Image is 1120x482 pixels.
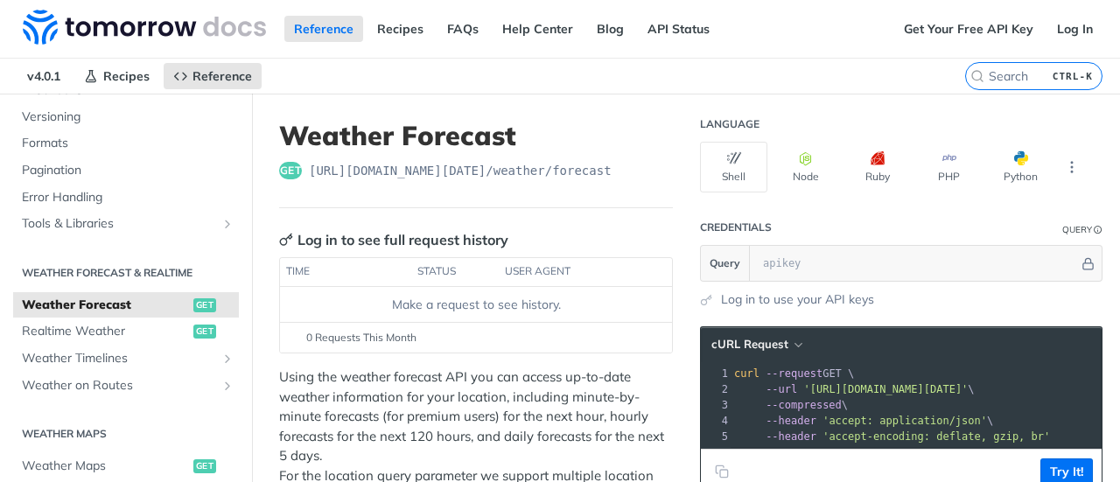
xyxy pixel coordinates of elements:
th: time [280,258,411,286]
button: Hide [1079,255,1097,272]
div: 1 [701,366,731,381]
div: 5 [701,429,731,444]
span: --compressed [766,399,842,411]
button: PHP [915,142,983,192]
button: Query [701,246,750,281]
button: Ruby [843,142,911,192]
a: Weather TimelinesShow subpages for Weather Timelines [13,346,239,372]
span: Weather Forecast [22,297,189,314]
svg: Key [279,233,293,247]
span: get [193,459,216,473]
a: Help Center [493,16,583,42]
span: Realtime Weather [22,323,189,340]
span: get [193,325,216,339]
button: cURL Request [705,336,808,353]
a: Weather Mapsget [13,453,239,479]
a: Reference [164,63,262,89]
a: Blog [587,16,633,42]
span: v4.0.1 [17,63,70,89]
span: Recipes [103,68,150,84]
div: 4 [701,413,731,429]
a: Get Your Free API Key [894,16,1043,42]
button: Python [987,142,1054,192]
a: Recipes [74,63,159,89]
h2: Weather Forecast & realtime [13,265,239,281]
div: Language [700,117,759,131]
a: Pagination [13,157,239,184]
div: Query [1062,223,1092,236]
span: \ [734,383,975,395]
span: get [279,162,302,179]
span: '[URL][DOMAIN_NAME][DATE]' [803,383,968,395]
a: Reference [284,16,363,42]
a: Tools & LibrariesShow subpages for Tools & Libraries [13,211,239,237]
span: get [193,298,216,312]
h2: Weather Maps [13,426,239,442]
svg: More ellipsis [1064,159,1080,175]
a: Weather Forecastget [13,292,239,318]
th: status [411,258,499,286]
span: cURL Request [711,337,788,352]
div: Log in to see full request history [279,229,508,250]
div: 2 [701,381,731,397]
svg: Search [970,69,984,83]
a: Realtime Weatherget [13,318,239,345]
a: Weather on RoutesShow subpages for Weather on Routes [13,373,239,399]
h1: Weather Forecast [279,120,673,151]
span: 0 Requests This Month [306,330,416,346]
a: Versioning [13,104,239,130]
span: Error Handling [22,189,234,206]
span: Query [710,255,740,271]
div: Credentials [700,220,772,234]
span: https://api.tomorrow.io/v4/weather/forecast [309,162,612,179]
span: Reference [192,68,252,84]
span: GET \ [734,367,854,380]
button: Node [772,142,839,192]
span: 'accept: application/json' [822,415,987,427]
div: 3 [701,397,731,413]
kbd: CTRL-K [1048,67,1097,85]
span: Pagination [22,162,234,179]
span: Versioning [22,108,234,126]
a: FAQs [437,16,488,42]
span: --header [766,430,816,443]
a: API Status [638,16,719,42]
span: --header [766,415,816,427]
div: Make a request to see history. [287,296,665,314]
span: \ [734,415,993,427]
span: Weather Timelines [22,350,216,367]
i: Information [1094,226,1102,234]
button: Show subpages for Weather on Routes [220,379,234,393]
img: Tomorrow.io Weather API Docs [23,10,266,45]
span: --request [766,367,822,380]
a: Formats [13,130,239,157]
span: \ [734,399,848,411]
a: Log in to use your API keys [721,290,874,309]
span: Tools & Libraries [22,215,216,233]
span: Weather on Routes [22,377,216,395]
span: Formats [22,135,234,152]
button: Shell [700,142,767,192]
a: Log In [1047,16,1102,42]
div: QueryInformation [1062,223,1102,236]
button: Show subpages for Weather Timelines [220,352,234,366]
a: Recipes [367,16,433,42]
th: user agent [499,258,637,286]
span: curl [734,367,759,380]
button: More Languages [1059,154,1085,180]
span: 'accept-encoding: deflate, gzip, br' [822,430,1050,443]
button: Show subpages for Tools & Libraries [220,217,234,231]
span: Weather Maps [22,458,189,475]
input: apikey [754,246,1079,281]
a: Error Handling [13,185,239,211]
span: --url [766,383,797,395]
